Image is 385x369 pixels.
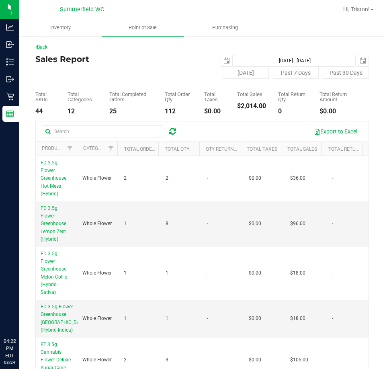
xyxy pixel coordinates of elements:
[102,19,184,36] a: Point of Sale
[166,356,168,364] span: 3
[290,315,305,322] span: $18.00
[124,174,127,182] span: 2
[237,92,266,97] div: Total Sales
[82,269,112,277] span: Whole Flower
[124,356,127,364] span: 2
[82,315,112,322] span: Whole Flower
[35,108,55,115] div: 44
[332,269,333,277] span: -
[41,205,66,242] span: FD 3.5g Flower Greenhouse Lemon Zest (Hybrid)
[118,24,168,31] span: Point of Sale
[207,356,208,364] span: -
[42,125,162,137] input: Search...
[323,67,369,79] button: Past 30 Days
[166,269,168,277] span: 1
[287,146,317,152] a: Total Sales
[41,304,87,333] span: FD 3.5g Flower Greenhouse [GEOGRAPHIC_DATA] (Hybrid-Indica)
[206,146,240,152] a: Qty Returned
[357,55,369,66] span: select
[223,67,269,79] button: [DATE]
[221,55,232,66] span: select
[207,269,208,277] span: -
[319,108,357,115] div: $0.00
[319,92,357,102] div: Total Return Amount
[290,220,305,228] span: $96.00
[290,269,305,277] span: $18.00
[204,108,225,115] div: $0.00
[166,220,168,228] span: 8
[165,146,189,152] a: Total Qty
[124,220,127,228] span: 1
[273,67,319,79] button: Past 7 Days
[166,315,168,322] span: 1
[19,19,102,36] a: Inventory
[309,125,362,138] button: Export to Excel
[6,92,14,100] inline-svg: Retail
[68,108,97,115] div: 12
[184,19,266,36] a: Purchasing
[290,174,305,182] span: $36.00
[165,92,192,102] div: Total Order Qty
[63,142,77,156] a: Filter
[204,92,225,102] div: Total Taxes
[4,359,16,365] p: 08/24
[35,92,55,102] div: Total SKUs
[249,269,261,277] span: $0.00
[82,220,112,228] span: Whole Flower
[328,146,365,152] a: Total Returns
[237,103,266,109] div: $2,014.00
[42,146,63,151] a: Product
[4,338,16,359] p: 04:22 PM EDT
[83,146,107,151] a: Category
[247,146,277,152] a: Total Taxes
[249,356,261,364] span: $0.00
[290,356,308,364] span: $105.00
[332,174,333,182] span: -
[41,251,67,295] span: FD 3.5g Flower Greenhouse Melon Collie (Hybrid-Sativa)
[332,356,333,364] span: -
[39,24,82,31] span: Inventory
[6,75,14,83] inline-svg: Outbound
[124,269,127,277] span: 1
[249,220,261,228] span: $0.00
[6,110,14,118] inline-svg: Reports
[165,108,192,115] div: 112
[249,174,261,182] span: $0.00
[6,41,14,49] inline-svg: Inbound
[249,315,261,322] span: $0.00
[6,58,14,66] inline-svg: Inventory
[82,174,112,182] span: Whole Flower
[68,92,97,102] div: Total Categories
[201,24,249,31] span: Purchasing
[60,6,104,13] span: Summerfield WC
[278,108,307,115] div: 0
[82,356,112,364] span: Whole Flower
[35,44,47,50] a: Back
[207,220,208,228] span: -
[6,23,14,31] inline-svg: Analytics
[35,55,202,64] h4: Sales Report
[332,220,333,228] span: -
[8,305,32,329] iframe: Resource center
[104,142,117,156] a: Filter
[109,92,152,102] div: Total Completed Orders
[278,92,307,102] div: Total Return Qty
[207,174,208,182] span: -
[124,315,127,322] span: 1
[109,108,152,115] div: 25
[207,315,208,322] span: -
[124,146,158,152] a: Total Orders
[343,6,370,12] span: Hi, Triston!
[41,160,66,197] span: FD 3.5g Flower Greenhouse Hot Mess (Hybrid)
[332,315,333,322] span: -
[166,174,168,182] span: 2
